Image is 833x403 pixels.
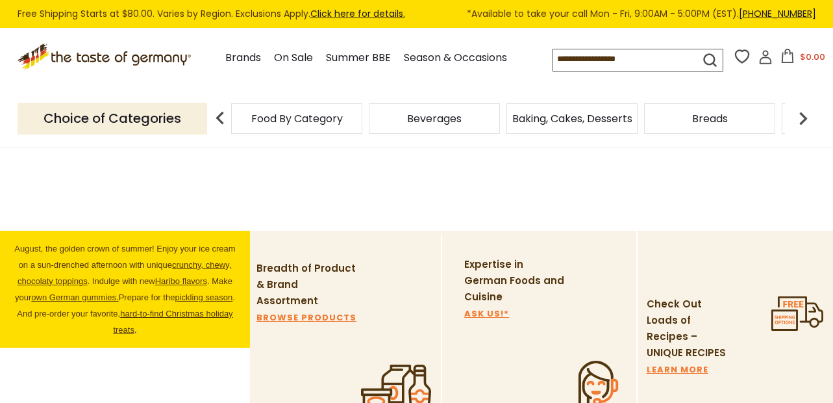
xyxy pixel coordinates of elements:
[467,6,816,21] span: *Available to take your call Mon - Fri, 9:00AM - 5:00PM (EST).
[256,261,357,309] p: Breadth of Product & Brand Assortment
[31,292,116,302] span: own German gummies
[18,260,231,286] a: crunchy, chewy, chocolaty toppings
[18,6,816,21] div: Free Shipping Starts at $80.00. Varies by Region. Exclusions Apply.
[775,49,830,68] button: $0.00
[464,257,565,305] p: Expertise in German Foods and Cuisine
[647,366,708,374] a: LEARN MORE
[512,114,632,123] a: Baking, Cakes, Desserts
[175,292,232,302] a: pickling season
[464,310,509,318] a: ASK US!*
[18,260,231,286] span: runchy, chewy, chocolaty toppings
[225,49,261,67] a: Brands
[274,49,313,67] a: On Sale
[113,309,232,335] a: hard-to-find Christmas holiday treats
[113,309,232,335] span: .
[207,105,233,131] img: previous arrow
[790,105,816,131] img: next arrow
[155,276,207,286] a: Haribo flavors
[310,7,405,20] a: Click here for details.
[800,51,825,63] span: $0.00
[14,244,235,335] span: August, the golden crown of summer! Enjoy your ice cream on a sun-drenched afternoon with unique ...
[326,49,391,67] a: Summer BBE
[647,296,734,361] p: Check Out Loads of Recipes – UNIQUE RECIPES
[404,49,507,67] a: Season & Occasions
[407,114,462,123] a: Beverages
[251,114,343,123] a: Food By Category
[692,114,728,123] a: Breads
[256,314,356,322] a: BROWSE PRODUCTS
[18,103,207,135] p: Choice of Categories
[31,292,118,302] a: own German gummies.
[739,7,816,20] a: [PHONE_NUMBER]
